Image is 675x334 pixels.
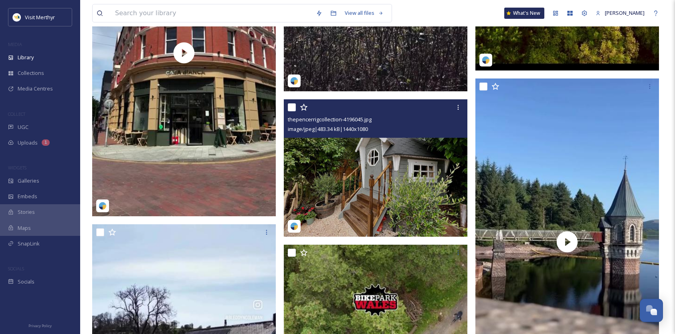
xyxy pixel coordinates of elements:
span: Privacy Policy [28,323,52,328]
img: thepencerrigcollection-4196045.jpg [284,99,467,237]
span: Uploads [18,139,38,147]
input: Search your library [111,4,312,22]
span: Media Centres [18,85,53,93]
span: MEDIA [8,41,22,47]
span: Collections [18,69,44,77]
button: Open Chat [640,299,663,322]
span: Maps [18,224,31,232]
span: image/jpeg | 483.34 kB | 1440 x 1080 [288,125,368,133]
a: What's New [504,8,544,19]
span: Socials [18,278,34,286]
span: SOCIALS [8,266,24,272]
span: [PERSON_NAME] [605,9,645,16]
img: download.jpeg [13,13,21,21]
img: snapsea-logo.png [290,222,298,230]
span: COLLECT [8,111,25,117]
span: SnapLink [18,240,40,247]
span: thepencerrigcollection-4196045.jpg [288,116,372,123]
span: Stories [18,208,35,216]
span: Visit Merthyr [25,14,55,21]
a: [PERSON_NAME] [592,5,649,21]
span: Galleries [18,177,39,185]
span: UGC [18,123,28,131]
img: snapsea-logo.png [99,202,107,210]
span: Library [18,54,34,61]
span: Embeds [18,193,37,200]
a: View all files [341,5,388,21]
img: snapsea-logo.png [482,56,490,64]
div: 1 [42,139,50,146]
img: snapsea-logo.png [290,77,298,85]
span: WIDGETS [8,165,26,171]
a: Privacy Policy [28,320,52,330]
